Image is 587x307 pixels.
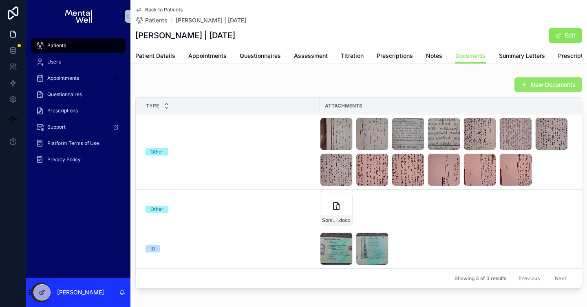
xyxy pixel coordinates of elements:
p: [PERSON_NAME] [57,288,104,296]
a: Prescriptions [31,103,126,118]
a: Assessment [294,48,328,65]
span: Showing 3 of 3 results [455,275,506,282]
span: Documents [455,52,486,60]
a: Documents [455,48,486,64]
img: App logo [65,10,91,23]
div: ID [150,245,155,252]
a: Patient Details [135,48,175,65]
span: Appointments [47,75,79,81]
span: Questionnaires [240,52,281,60]
a: Patients [31,38,126,53]
span: Notes [426,52,442,60]
a: Patients [135,16,168,24]
span: .docx [338,217,351,224]
span: Assessment [294,52,328,60]
a: [PERSON_NAME] | [DATE] [176,16,246,24]
a: Questionnaires [240,48,281,65]
a: Appointments [188,48,227,65]
a: Other [146,148,315,156]
a: Privacy Policy [31,152,126,167]
a: Support [31,120,126,134]
button: Edit [549,28,582,43]
span: Prescriptions [47,107,78,114]
a: ID [146,245,315,252]
a: Questionnaires [31,87,126,102]
h1: [PERSON_NAME] | [DATE] [135,30,235,41]
span: Titration [341,52,364,60]
button: New Documents [514,77,582,92]
a: Prescriptions [377,48,413,65]
a: Platform Terms of Use [31,136,126,151]
a: Appointments [31,71,126,86]
a: Summary Letters [499,48,545,65]
span: Patient Details [135,52,175,60]
span: Back to Patients [145,7,183,13]
span: Type [146,103,159,109]
a: Titration [341,48,364,65]
a: Users [31,55,126,69]
span: Users [47,59,61,65]
span: Summary Letters [499,52,545,60]
span: Privacy Policy [47,156,81,163]
span: Patients [145,16,168,24]
span: Appointments [188,52,227,60]
a: Notes [426,48,442,65]
span: Attachments [325,103,362,109]
a: Other [146,206,315,213]
div: Other [150,148,163,156]
span: Platform Terms of Use [47,140,99,147]
span: Support [47,124,66,130]
div: Other [150,206,163,213]
span: Some-of-my-symptoms [322,217,338,224]
span: Prescriptions [377,52,413,60]
span: Patients [47,42,66,49]
span: Questionnaires [47,91,82,98]
div: scrollable content [26,33,130,178]
a: Back to Patients [135,7,183,13]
